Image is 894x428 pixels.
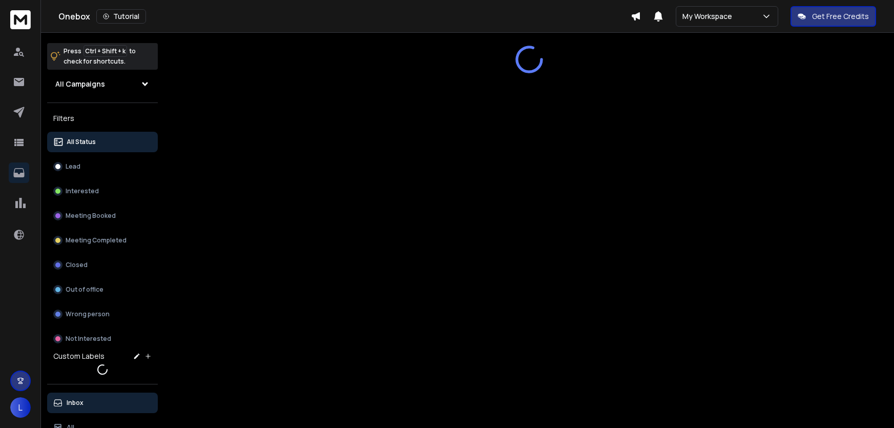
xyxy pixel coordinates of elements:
[66,212,116,220] p: Meeting Booked
[66,187,99,195] p: Interested
[47,206,158,226] button: Meeting Booked
[791,6,876,27] button: Get Free Credits
[53,351,105,361] h3: Custom Labels
[682,11,736,22] p: My Workspace
[47,304,158,324] button: Wrong person
[47,181,158,201] button: Interested
[47,255,158,275] button: Closed
[47,279,158,300] button: Out of office
[67,399,84,407] p: Inbox
[66,335,111,343] p: Not Interested
[47,393,158,413] button: Inbox
[812,11,869,22] p: Get Free Credits
[96,9,146,24] button: Tutorial
[47,230,158,251] button: Meeting Completed
[47,74,158,94] button: All Campaigns
[66,261,88,269] p: Closed
[47,156,158,177] button: Lead
[66,236,127,244] p: Meeting Completed
[67,138,96,146] p: All Status
[47,111,158,126] h3: Filters
[55,79,105,89] h1: All Campaigns
[66,310,110,318] p: Wrong person
[10,397,31,418] button: L
[47,132,158,152] button: All Status
[47,329,158,349] button: Not Interested
[84,45,127,57] span: Ctrl + Shift + k
[66,162,80,171] p: Lead
[66,286,103,294] p: Out of office
[64,46,136,67] p: Press to check for shortcuts.
[58,9,631,24] div: Onebox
